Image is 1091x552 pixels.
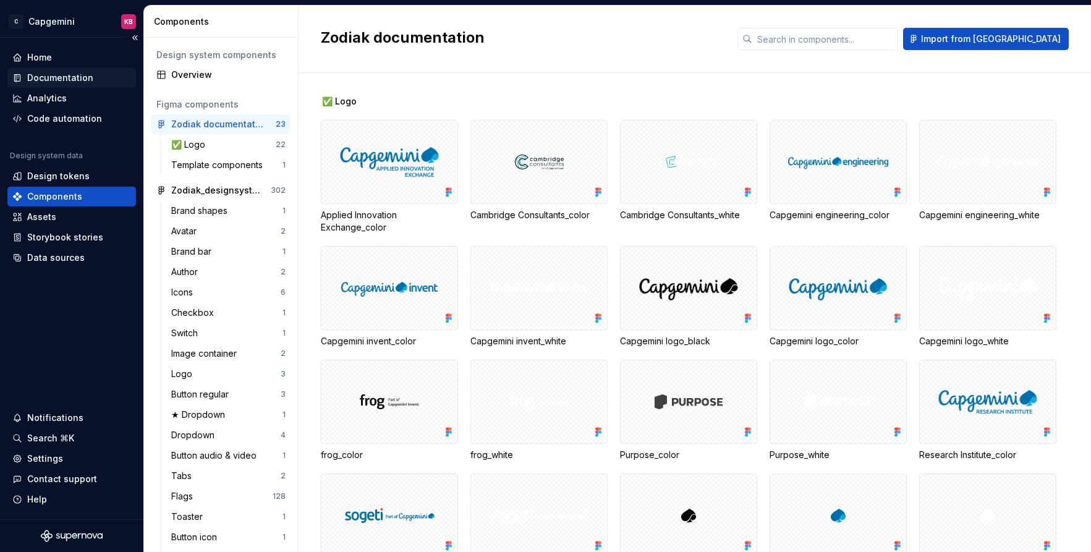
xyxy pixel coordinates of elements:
div: Capgemini logo_color [770,335,907,347]
div: Zodiak documentation [171,118,263,130]
a: Brand shapes1 [166,201,291,221]
div: Components [27,190,82,203]
a: Settings [7,449,136,469]
a: Icons6 [166,282,291,302]
div: frog_color [321,449,458,461]
div: 1 [282,206,286,216]
a: Code automation [7,109,136,129]
div: ★ Dropdown [171,409,230,421]
div: Capgemini engineering_color [770,209,907,221]
div: Capgemini invent_white [470,246,608,347]
div: Capgemini invent_color [321,246,458,347]
span: ✅ Logo [322,95,357,108]
a: ✅ Logo22 [166,135,291,155]
div: frog_white [470,360,608,461]
a: Home [7,48,136,67]
div: Logo [171,368,197,380]
div: Search ⌘K [27,432,74,444]
div: 1 [282,247,286,257]
div: Documentation [27,72,93,84]
div: Author [171,266,203,278]
div: ✅ Logo [171,138,210,151]
div: Brand shapes [171,205,232,217]
div: Capgemini logo_black [620,246,757,347]
div: Capgemini [28,15,75,28]
div: Icons [171,286,198,299]
div: Code automation [27,113,102,125]
div: Purpose_white [770,449,907,461]
div: Cambridge Consultants_white [620,209,757,221]
a: Toaster1 [166,507,291,527]
div: Assets [27,211,56,223]
div: Checkbox [171,307,219,319]
a: Zodiak documentation23 [151,114,291,134]
h2: Zodiak documentation [321,28,723,48]
div: Dropdown [171,429,219,441]
div: Button audio & video [171,449,261,462]
div: 23 [276,119,286,129]
div: Storybook stories [27,231,103,244]
a: Avatar2 [166,221,291,241]
a: Assets [7,207,136,227]
div: Help [27,493,47,506]
a: Template components1 [166,155,291,175]
div: 2 [281,226,286,236]
div: Notifications [27,412,83,424]
div: Capgemini engineering_color [770,120,907,234]
div: Capgemini logo_white [919,246,1056,347]
a: Checkbox1 [166,303,291,323]
div: Design system components [156,49,286,61]
a: Brand bar1 [166,242,291,261]
a: Flags128 [166,486,291,506]
div: 128 [273,491,286,501]
div: Settings [27,452,63,465]
div: 1 [282,451,286,461]
a: Storybook stories [7,227,136,247]
div: Capgemini logo_color [770,246,907,347]
div: 3 [281,389,286,399]
div: 2 [281,267,286,277]
div: C [9,14,23,29]
div: Contact support [27,473,97,485]
a: Button audio & video1 [166,446,291,465]
div: Capgemini logo_white [919,335,1056,347]
a: Logo3 [166,364,291,384]
input: Search in components... [752,28,898,50]
div: 3 [281,369,286,379]
button: Contact support [7,469,136,489]
div: Research Institute_color [919,449,1056,461]
div: frog_white [470,449,608,461]
div: Flags [171,490,198,503]
div: Button regular [171,388,234,401]
div: Purpose_white [770,360,907,461]
div: Analytics [27,92,67,104]
div: Capgemini invent_white [470,335,608,347]
div: Research Institute_color [919,360,1056,461]
a: Button regular3 [166,384,291,404]
div: Cambridge Consultants_white [620,120,757,234]
div: Capgemini invent_color [321,335,458,347]
a: Zodiak_designsystem302 [151,180,291,200]
div: Design system data [10,151,83,161]
div: Home [27,51,52,64]
div: 1 [282,328,286,338]
a: Design tokens [7,166,136,186]
div: Brand bar [171,245,216,258]
a: Analytics [7,88,136,108]
span: Import from [GEOGRAPHIC_DATA] [921,33,1061,45]
a: Switch1 [166,323,291,343]
div: Components [154,15,293,28]
div: Purpose_color [620,449,757,461]
div: 1 [282,410,286,420]
a: Dropdown4 [166,425,291,445]
button: Search ⌘K [7,428,136,448]
a: Data sources [7,248,136,268]
a: Overview [151,65,291,85]
div: Purpose_color [620,360,757,461]
div: Button icon [171,531,222,543]
div: Switch [171,327,203,339]
div: 22 [276,140,286,150]
div: Image container [171,347,242,360]
div: Applied Innovation Exchange_color [321,120,458,234]
div: 1 [282,512,286,522]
